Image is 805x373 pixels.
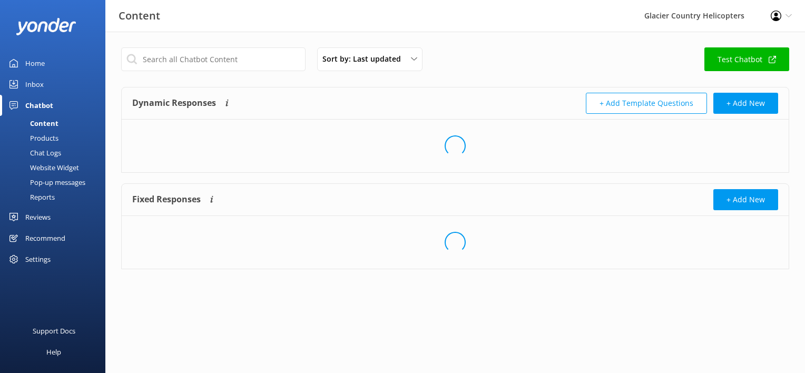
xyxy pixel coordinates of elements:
div: Pop-up messages [6,175,85,190]
img: yonder-white-logo.png [16,18,76,35]
a: Pop-up messages [6,175,105,190]
div: Support Docs [33,320,75,341]
span: Sort by: Last updated [322,53,407,65]
h4: Dynamic Responses [132,93,216,114]
h4: Fixed Responses [132,189,201,210]
div: Chat Logs [6,145,61,160]
div: Chatbot [25,95,53,116]
a: Reports [6,190,105,204]
a: Chat Logs [6,145,105,160]
div: Help [46,341,61,362]
a: Content [6,116,105,131]
h3: Content [119,7,160,24]
a: Test Chatbot [704,47,789,71]
div: Reviews [25,207,51,228]
a: Products [6,131,105,145]
a: Website Widget [6,160,105,175]
input: Search all Chatbot Content [121,47,306,71]
div: Website Widget [6,160,79,175]
div: Inbox [25,74,44,95]
div: Reports [6,190,55,204]
div: Recommend [25,228,65,249]
div: Home [25,53,45,74]
div: Products [6,131,58,145]
div: Settings [25,249,51,270]
div: Content [6,116,58,131]
button: + Add New [713,93,778,114]
button: + Add New [713,189,778,210]
button: + Add Template Questions [586,93,707,114]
